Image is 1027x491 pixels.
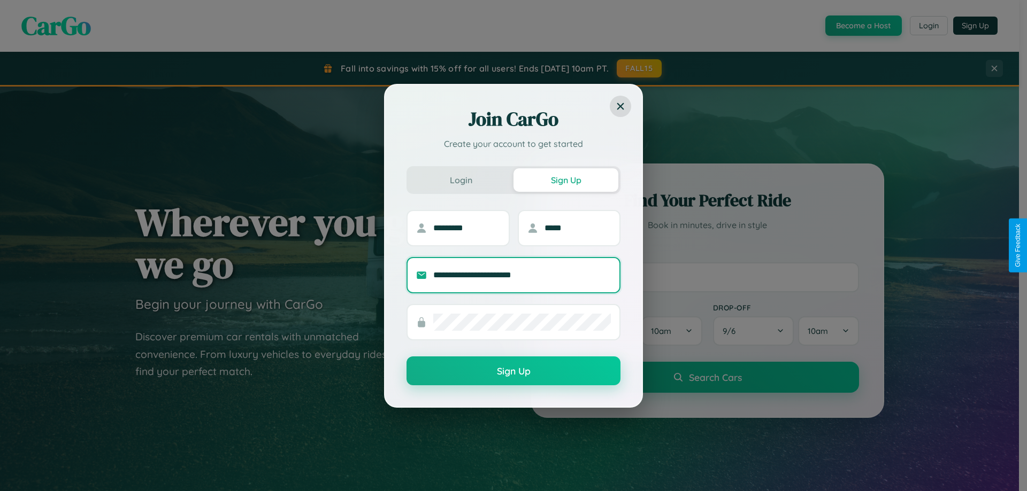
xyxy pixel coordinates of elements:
h2: Join CarGo [407,106,620,132]
button: Sign Up [407,356,620,385]
button: Sign Up [513,168,618,192]
button: Login [409,168,513,192]
div: Give Feedback [1014,224,1022,267]
p: Create your account to get started [407,137,620,150]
